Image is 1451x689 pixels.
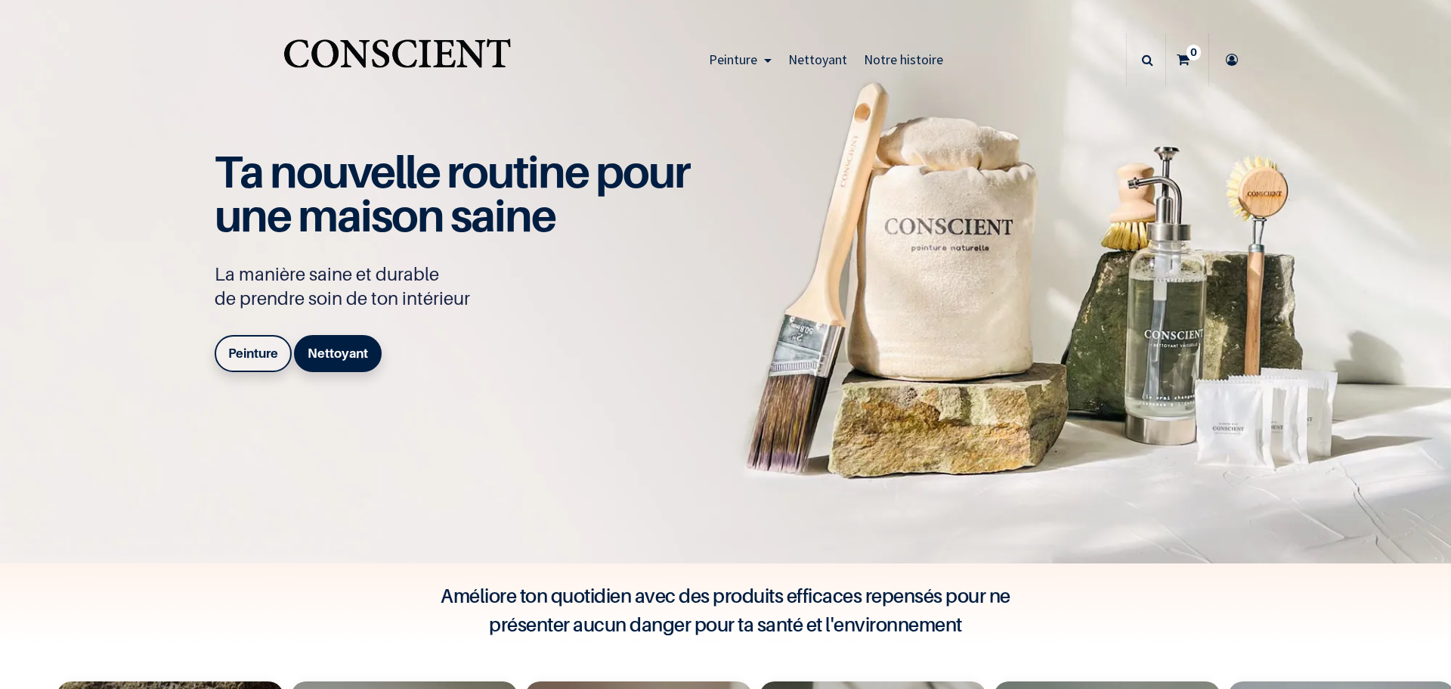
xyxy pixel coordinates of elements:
h4: Améliore ton quotidien avec des produits efficaces repensés pour ne présenter aucun danger pour t... [423,582,1028,639]
a: Peinture [215,335,292,371]
b: Peinture [228,346,278,361]
a: Peinture [701,33,780,86]
a: Nettoyant [294,335,382,371]
p: La manière saine et durable de prendre soin de ton intérieur [215,262,706,311]
span: Notre histoire [864,51,943,68]
b: Nettoyant [308,346,368,361]
img: Conscient [280,30,514,90]
span: Ta nouvelle routine pour une maison saine [215,144,689,243]
span: Nettoyant [788,51,847,68]
iframe: Tidio Chat [1373,591,1444,663]
a: 0 [1166,33,1208,86]
sup: 0 [1186,45,1201,60]
span: Peinture [709,51,757,68]
a: Logo of Conscient [280,30,514,90]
